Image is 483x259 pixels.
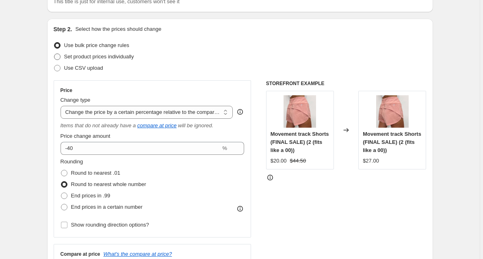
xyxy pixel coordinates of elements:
[71,181,146,187] span: Round to nearest whole number
[54,25,72,33] h2: Step 2.
[266,80,427,87] h6: STOREFRONT EXAMPLE
[61,158,83,165] span: Rounding
[376,95,409,128] img: image_0c170839-014e-41ab-ae19-77f7e53e23ad_80x.jpg
[178,122,213,128] i: will be ignored.
[290,157,306,165] strike: $44.50
[104,251,172,257] button: What's the compare at price?
[64,54,134,60] span: Set product prices individually
[271,131,329,153] span: Movement track Shorts (FINAL SALE) (2 (fits like a 00))
[75,25,161,33] p: Select how the prices should change
[271,157,287,165] div: $20.00
[61,142,221,155] input: -20
[64,65,103,71] span: Use CSV upload
[363,157,379,165] div: $27.00
[137,122,177,128] button: compare at price
[222,145,227,151] span: %
[61,133,110,139] span: Price change amount
[284,95,316,128] img: image_0c170839-014e-41ab-ae19-77f7e53e23ad_80x.jpg
[61,97,91,103] span: Change type
[61,122,136,128] i: Items that do not already have a
[363,131,421,153] span: Movement track Shorts (FINAL SALE) (2 (fits like a 00))
[61,87,72,94] h3: Price
[71,204,143,210] span: End prices in a certain number
[236,108,244,116] div: help
[71,222,149,228] span: Show rounding direction options?
[71,170,120,176] span: Round to nearest .01
[71,193,110,199] span: End prices in .99
[61,251,100,257] h3: Compare at price
[64,42,129,48] span: Use bulk price change rules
